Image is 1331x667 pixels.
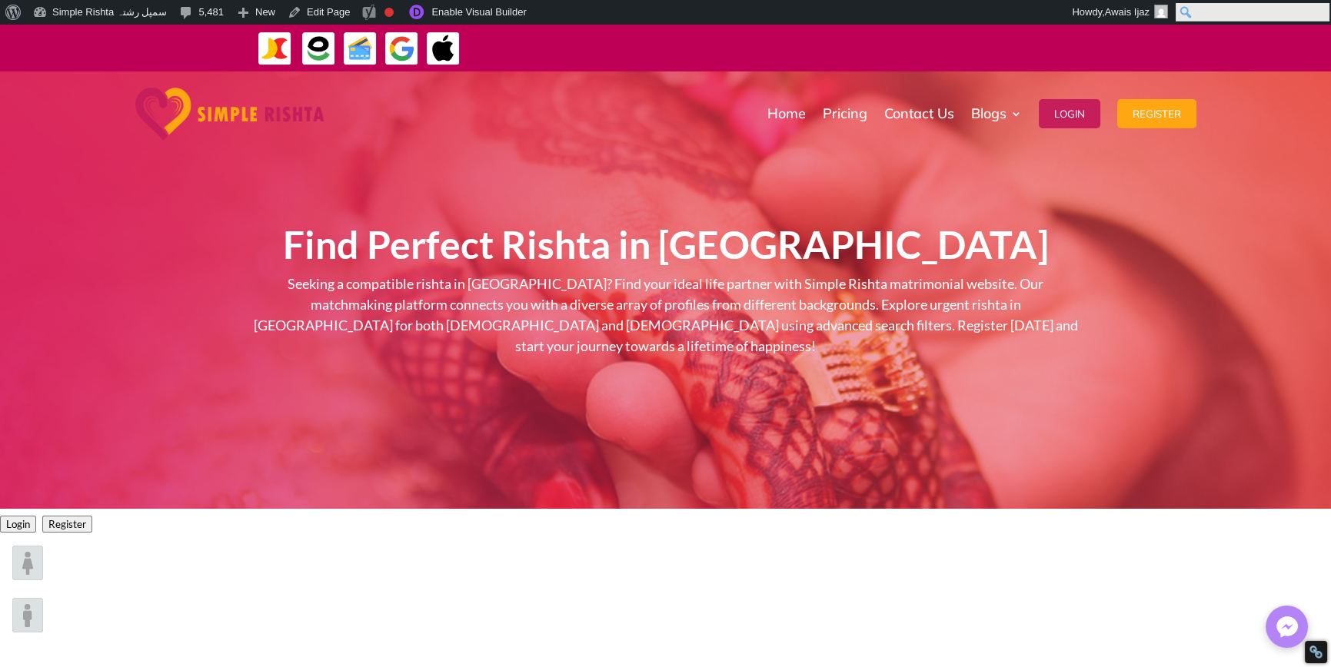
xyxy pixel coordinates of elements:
a: Register [1117,75,1196,152]
img: JazzCash-icon [258,32,292,66]
a: Login [1039,75,1100,152]
a: Blogs [971,75,1022,152]
a: Pricing [823,75,867,152]
a: Contact Us [884,75,954,152]
button: Register [1117,99,1196,128]
span: Awais Ijaz [1105,6,1150,18]
img: GooglePay-icon [384,32,419,66]
img: Messenger [1272,612,1303,642]
div: Restore Info Box &#10;&#10;NoFollow Info:&#10; META-Robots NoFollow: &#09;true&#10; META-Robots N... [1309,645,1323,659]
span: Find Perfect Rishta in [GEOGRAPHIC_DATA] [283,221,1049,267]
p: Seeking a compatible rishta in [GEOGRAPHIC_DATA]? Find your ideal life partner with Simple Rishta... [251,274,1081,357]
a: Register [36,517,92,530]
img: Credit Cards [343,32,378,66]
img: ApplePay-icon [426,32,461,66]
button: Login [1039,99,1100,128]
a: Home [767,75,806,152]
img: EasyPaisa-icon [301,32,336,66]
button: Register [42,516,92,533]
div: Focus keyphrase not set [384,8,394,17]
